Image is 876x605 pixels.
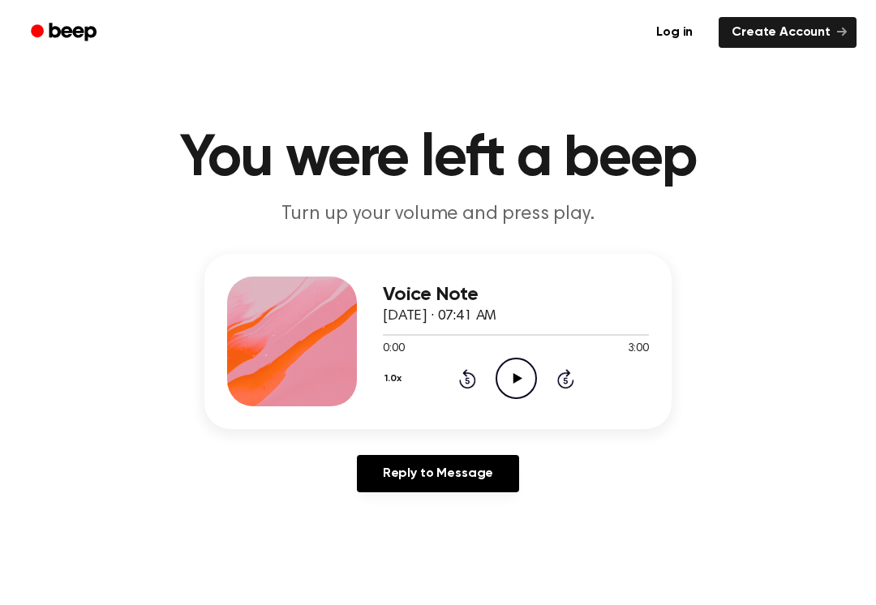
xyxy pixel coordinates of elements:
[640,14,709,51] a: Log in
[19,17,111,49] a: Beep
[719,17,857,48] a: Create Account
[23,130,853,188] h1: You were left a beep
[383,284,649,306] h3: Voice Note
[383,341,404,358] span: 0:00
[357,455,519,492] a: Reply to Message
[127,201,749,228] p: Turn up your volume and press play.
[383,309,496,324] span: [DATE] · 07:41 AM
[383,365,407,393] button: 1.0x
[628,341,649,358] span: 3:00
